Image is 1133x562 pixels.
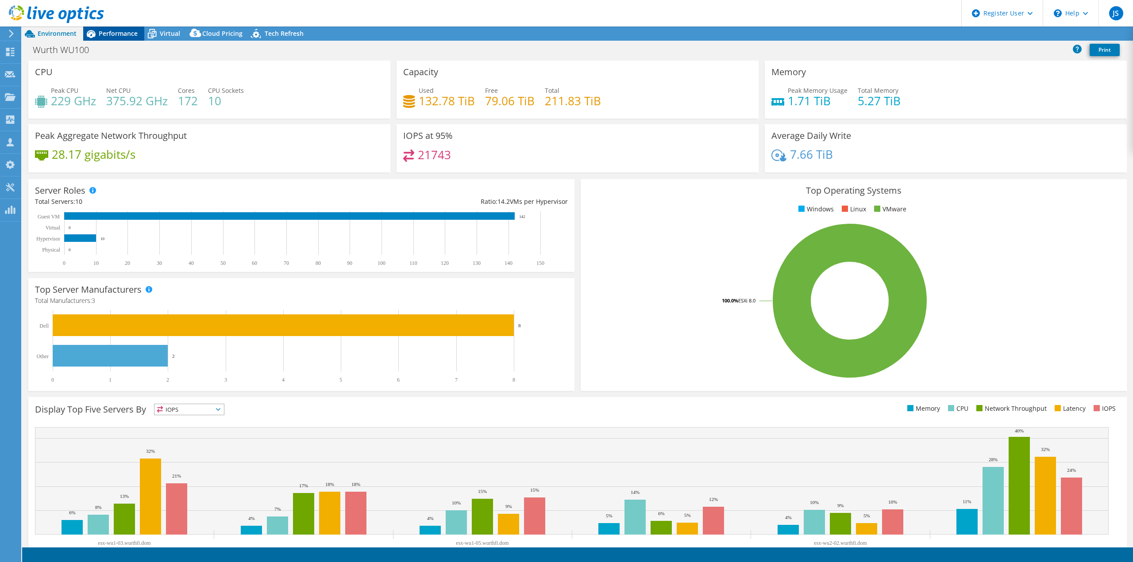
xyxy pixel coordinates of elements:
text: 10 [93,260,99,266]
text: 0 [69,248,71,252]
text: 5% [606,513,613,518]
span: Tech Refresh [265,29,304,38]
text: 0 [63,260,66,266]
span: Cloud Pricing [202,29,243,38]
h4: 211.83 TiB [545,96,601,106]
text: 14% [631,489,640,495]
span: Peak Memory Usage [788,86,848,95]
h4: 7.66 TiB [790,149,833,159]
text: 12% [709,497,718,502]
text: 15% [530,487,539,493]
text: 5% [863,513,870,518]
text: 28% [989,457,998,462]
div: Ratio: VMs per Hypervisor [301,197,568,206]
text: 100 [378,260,385,266]
span: 10 [75,197,82,206]
text: 142 [519,214,525,219]
text: 11% [963,499,971,504]
text: Other [37,353,49,359]
text: 2 [172,353,175,359]
h3: CPU [35,67,53,77]
span: Peak CPU [51,86,78,95]
h3: Memory [771,67,806,77]
h4: 28.17 gigabits/s [52,149,135,159]
text: 21% [172,473,181,478]
tspan: 100.0% [722,297,738,304]
text: 120 [441,260,449,266]
text: 0 [69,226,71,230]
text: 18% [325,482,334,487]
h4: 172 [178,96,198,106]
text: 10% [810,500,819,505]
text: 6 [397,377,400,383]
text: 15% [478,489,487,494]
text: 0 [51,377,54,383]
span: 14.2 [497,197,510,206]
text: 32% [1041,447,1050,452]
text: 70 [284,260,289,266]
h3: Top Server Manufacturers [35,285,142,294]
li: IOPS [1091,404,1116,413]
li: VMware [872,204,906,214]
text: 80 [316,260,321,266]
span: Net CPU [106,86,131,95]
tspan: ESXi 8.0 [738,297,755,304]
h3: IOPS at 95% [403,131,453,141]
text: 7% [274,506,281,512]
h4: 21743 [418,150,451,160]
li: Windows [796,204,834,214]
span: 3 [92,296,95,305]
text: Guest VM [38,214,60,220]
text: 32% [146,448,155,454]
span: Virtual [160,29,180,38]
text: 90 [347,260,352,266]
text: 20 [125,260,130,266]
text: Virtual [46,225,61,231]
h4: 79.06 TiB [485,96,535,106]
div: Total Servers: [35,197,301,206]
text: 130 [473,260,481,266]
h4: 5.27 TiB [858,96,901,106]
text: 10% [452,500,461,505]
h1: Wurth WU100 [29,45,103,55]
text: 4% [427,516,434,521]
text: 5% [684,512,691,518]
h4: 375.92 GHz [106,96,168,106]
text: 6% [69,510,76,515]
li: Network Throughput [974,404,1047,413]
text: Hypervisor [36,236,60,242]
h3: Average Daily Write [771,131,851,141]
span: CPU Sockets [208,86,244,95]
a: Print [1090,44,1120,56]
span: Cores [178,86,195,95]
text: 3 [224,377,227,383]
text: Physical [42,247,60,253]
text: 50 [220,260,226,266]
h4: 132.78 TiB [419,96,475,106]
span: Total Memory [858,86,898,95]
text: esx-wu1-03.wurthfi.dom [98,540,151,546]
li: CPU [946,404,968,413]
text: 13% [120,493,129,499]
span: IOPS [154,404,224,415]
text: esx-wu1-05.wurthfi.dom [456,540,509,546]
span: Used [419,86,434,95]
text: 9% [837,503,844,508]
text: 8 [513,377,515,383]
text: 4% [248,516,255,521]
text: 60 [252,260,257,266]
h4: 10 [208,96,244,106]
text: 10% [888,499,897,505]
span: Free [485,86,498,95]
span: Performance [99,29,138,38]
text: 8% [95,505,102,510]
text: 24% [1067,467,1076,473]
li: Memory [905,404,940,413]
li: Linux [840,204,866,214]
text: 1 [109,377,112,383]
text: 110 [409,260,417,266]
text: 30 [157,260,162,266]
span: Total [545,86,559,95]
h4: Total Manufacturers: [35,296,568,306]
span: Environment [38,29,77,38]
